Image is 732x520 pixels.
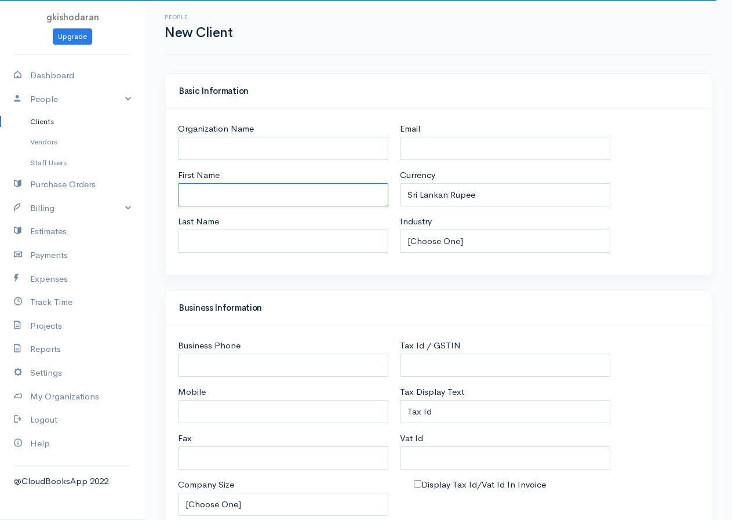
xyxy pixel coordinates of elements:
h4: Business Information [179,303,698,313]
label: Last Name [178,215,219,228]
label: Vat Id [400,432,423,445]
label: Currency [400,169,435,182]
a: Upgrade [53,28,92,45]
label: Company Size [178,478,234,492]
h1: New Client [165,26,232,40]
label: Tax Id / GSTIN [400,339,461,352]
div: @CloudBooksApp 2022 [14,475,131,488]
label: Organization Name [178,122,254,136]
label: Fax [178,432,192,445]
label: Tax Display Text [400,386,464,399]
label: Email [400,122,420,136]
span: gkishodaran [46,12,99,23]
label: First Name [178,169,220,182]
label: Mobile [178,386,206,399]
h4: Basic Information [179,86,698,96]
label: Business Phone [178,339,241,352]
h6: People [165,14,232,20]
label: Industry [400,215,432,228]
label: Display Tax Id/Vat Id In Invoice [421,478,546,492]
